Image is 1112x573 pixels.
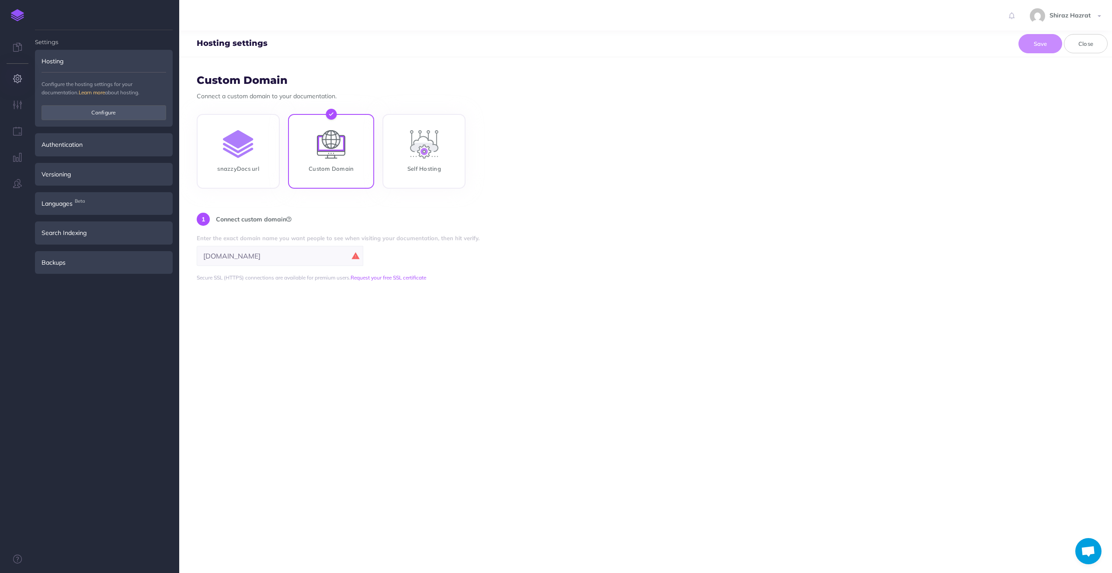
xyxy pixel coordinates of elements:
div: Versioning [35,163,173,186]
span: Languages [42,199,73,208]
div: 1 [197,213,210,226]
p: Connect a custom domain to your documentation. [197,91,1095,101]
input: docs.your-domain.com [197,246,363,266]
div: LanguagesBeta [35,192,173,215]
p: Configure the hosting settings for your documentation. about hosting. [42,80,166,97]
button: Configure [42,105,166,120]
h4: Settings [35,30,173,45]
span: Beta [73,197,87,206]
p: Connect custom domain [216,214,292,224]
button: Close [1064,34,1108,53]
div: Hosting [35,50,173,72]
h4: Hosting settings [197,39,268,48]
a: Learn more [79,89,105,96]
div: Open chat [1075,538,1102,564]
img: f24abfa90493f84c710da7b1c7ca5087.jpg [1030,8,1045,24]
div: Backups [35,251,173,274]
div: Authentication [35,133,173,156]
img: logo-mark.svg [11,9,24,21]
h3: Custom Domain [197,75,1095,86]
a: Request your free SSL certificate [351,274,426,281]
label: Enter the exact domain name you want people to see when visiting your documentation, then hit ver... [197,234,1095,243]
div: Search Indexing [35,221,173,244]
span: Secure SSL (HTTPS) connections are available for premium users. [197,274,426,281]
button: Save [1018,34,1062,53]
span: Shiraz Hazrat [1045,11,1095,19]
